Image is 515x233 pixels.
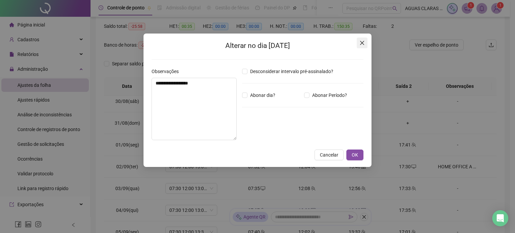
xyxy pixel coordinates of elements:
[357,38,367,48] button: Close
[346,150,363,160] button: OK
[314,150,344,160] button: Cancelar
[309,92,350,99] span: Abonar Período?
[492,210,508,226] div: Open Intercom Messenger
[247,92,278,99] span: Abonar dia?
[152,68,183,75] label: Observações
[320,151,338,159] span: Cancelar
[247,68,336,75] span: Desconsiderar intervalo pré-assinalado?
[352,151,358,159] span: OK
[152,40,363,51] h2: Alterar no dia [DATE]
[359,40,365,46] span: close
